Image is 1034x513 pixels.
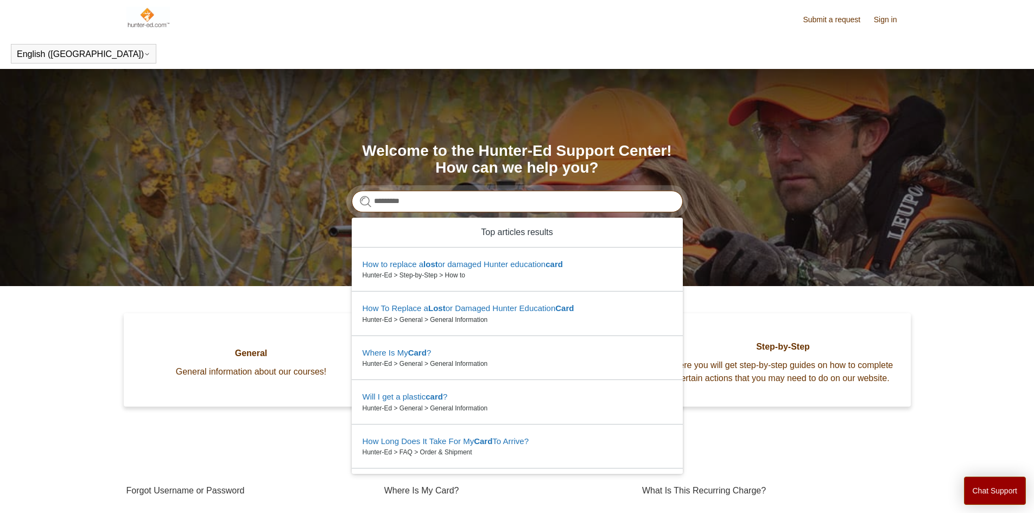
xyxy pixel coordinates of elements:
zd-autocomplete-title-multibrand: Suggested result 3 Where Is My Card? [363,348,432,359]
span: General [140,347,363,360]
a: Step-by-Step Here you will get step-by-step guides on how to complete certain actions that you ma... [656,313,911,407]
h1: Promoted articles [126,450,908,476]
a: What Is This Recurring Charge? [642,476,900,505]
a: Forgot Username or Password [126,476,368,505]
em: Card [474,436,492,446]
a: Where Is My Card? [384,476,626,505]
zd-autocomplete-title-multibrand: Suggested result 5 How Long Does It Take For My Card To Arrive? [363,436,529,448]
zd-autocomplete-breadcrumbs-multibrand: Hunter-Ed > Step-by-Step > How to [363,270,672,280]
h1: Welcome to the Hunter-Ed Support Center! How can we help you? [352,143,683,176]
span: Step-by-Step [672,340,895,353]
zd-autocomplete-title-multibrand: Suggested result 2 How To Replace a Lost or Damaged Hunter Education Card [363,303,574,315]
em: Lost [428,303,446,313]
zd-autocomplete-title-multibrand: Suggested result 4 Will I get a plastic card? [363,392,448,403]
em: card [545,259,563,269]
em: Card [555,303,574,313]
span: Here you will get step-by-step guides on how to complete certain actions that you may need to do ... [672,359,895,385]
a: Submit a request [803,14,871,26]
em: lost [423,259,438,269]
zd-autocomplete-title-multibrand: Suggested result 1 How to replace a lost or damaged Hunter education card [363,259,563,271]
zd-autocomplete-breadcrumbs-multibrand: Hunter-Ed > FAQ > Order & Shipment [363,447,672,457]
em: Card [408,348,427,357]
input: Search [352,191,683,212]
a: Sign in [874,14,908,26]
span: General information about our courses! [140,365,363,378]
zd-autocomplete-breadcrumbs-multibrand: Hunter-Ed > General > General Information [363,315,672,325]
em: card [426,392,443,401]
a: General General information about our courses! [124,313,379,407]
img: Hunter-Ed Help Center home page [126,7,170,28]
button: English ([GEOGRAPHIC_DATA]) [17,49,150,59]
zd-autocomplete-breadcrumbs-multibrand: Hunter-Ed > General > General Information [363,359,672,369]
zd-autocomplete-header: Top articles results [352,218,683,248]
button: Chat Support [964,477,1026,505]
zd-autocomplete-breadcrumbs-multibrand: Hunter-Ed > General > General Information [363,403,672,413]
